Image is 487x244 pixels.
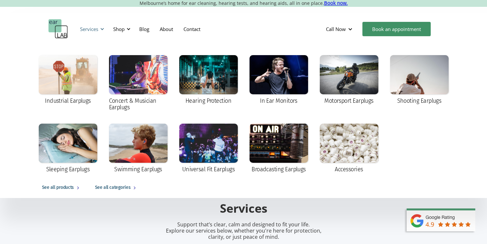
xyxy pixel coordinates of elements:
[251,166,306,173] div: Broadcasting Earplugs
[48,19,68,39] a: home
[362,22,431,36] a: Book an appointment
[80,26,98,32] div: Services
[324,98,373,104] div: Motorsport Earplugs
[134,20,155,38] a: Blog
[35,52,101,109] a: Industrial Earplugs
[321,19,359,39] div: Call Now
[76,19,106,39] div: Services
[182,166,235,173] div: Universal Fit Earplugs
[387,52,452,109] a: Shooting Earplugs
[246,120,311,177] a: Broadcasting Earplugs
[35,120,101,177] a: Sleeping Earplugs
[35,177,88,198] a: See all products
[91,201,397,216] h2: Services
[335,166,363,173] div: Accessories
[88,177,145,198] a: See all categories
[185,98,231,104] div: Hearing Protection
[95,184,130,191] div: See all categories
[106,52,171,115] a: Concert & Musician Earplugs
[114,166,162,173] div: Swimming Earplugs
[106,120,171,177] a: Swimming Earplugs
[317,120,382,177] a: Accessories
[326,26,346,32] div: Call Now
[45,98,91,104] div: Industrial Earplugs
[176,52,241,109] a: Hearing Protection
[176,120,241,177] a: Universal Fit Earplugs
[109,98,168,111] div: Concert & Musician Earplugs
[157,221,330,240] p: Support that’s clear, calm and designed to fit your life. Explore our services below, whether you...
[317,52,382,109] a: Motorsport Earplugs
[246,52,311,109] a: In Ear Monitors
[155,20,178,38] a: About
[46,166,90,173] div: Sleeping Earplugs
[109,19,132,39] div: Shop
[113,26,125,32] div: Shop
[42,184,74,191] div: See all products
[178,20,206,38] a: Contact
[260,98,297,104] div: In Ear Monitors
[397,98,441,104] div: Shooting Earplugs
